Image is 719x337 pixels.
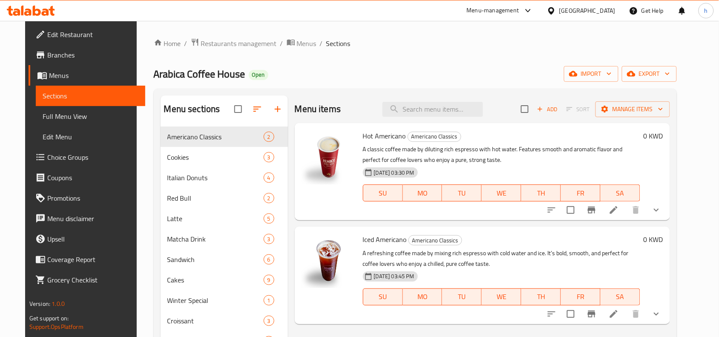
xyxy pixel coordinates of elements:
span: WE [485,187,518,199]
a: Menus [29,65,145,86]
div: Red Bull2 [161,188,288,208]
a: Restaurants management [191,38,277,49]
button: SA [601,288,640,305]
span: 1.0.0 [52,298,65,309]
a: Full Menu View [36,106,145,127]
span: WE [485,291,518,303]
span: 1 [264,297,274,305]
span: TH [525,291,558,303]
span: Coupons [47,173,138,183]
div: Americano Classics [408,235,462,245]
span: Arabica Coffee House [154,64,245,84]
div: items [264,193,274,203]
div: Cakes [167,275,264,285]
span: [DATE] 03:30 PM [371,169,418,177]
span: 3 [264,153,274,161]
span: Americano Classics [408,132,461,141]
button: delete [626,200,646,220]
img: Hot Americano [302,130,356,184]
a: Sections [36,86,145,106]
div: Latte [167,213,264,224]
span: Croissant [167,316,264,326]
div: Italian Donuts4 [161,167,288,188]
span: MO [406,291,439,303]
span: Add [536,104,559,114]
span: FR [564,187,597,199]
button: MO [403,184,443,202]
a: Support.OpsPlatform [29,321,83,332]
button: Add section [267,99,288,119]
span: Choice Groups [47,152,138,162]
span: Red Bull [167,193,264,203]
span: h [705,6,708,15]
a: Edit menu item [609,309,619,319]
span: Open [249,71,268,78]
a: Coverage Report [29,249,145,270]
span: Matcha Drink [167,234,264,244]
span: Winter Special [167,295,264,305]
span: 2 [264,133,274,141]
span: 5 [264,215,274,223]
div: Winter Special1 [161,290,288,311]
span: Americano Classics [167,132,264,142]
button: delete [626,304,646,324]
span: SU [367,291,400,303]
span: Select section first [561,103,595,116]
span: SA [604,187,637,199]
nav: breadcrumb [154,38,677,49]
a: Edit Menu [36,127,145,147]
button: SU [363,184,403,202]
span: Promotions [47,193,138,203]
span: Upsell [47,234,138,244]
p: A classic coffee made by diluting rich espresso with hot water. Features smooth and aromatic flav... [363,144,640,165]
a: Grocery Checklist [29,270,145,290]
span: Restaurants management [201,38,277,49]
button: TU [442,288,482,305]
div: Cakes9 [161,270,288,290]
a: Branches [29,45,145,65]
span: SU [367,187,400,199]
h2: Menu sections [164,103,220,115]
button: show more [646,304,667,324]
a: Edit Restaurant [29,24,145,45]
h6: 0 KWD [644,130,663,142]
span: Menu disclaimer [47,213,138,224]
span: Grocery Checklist [47,275,138,285]
span: Get support on: [29,313,69,324]
span: SA [604,291,637,303]
span: Americano Classics [409,236,462,245]
span: Coverage Report [47,254,138,265]
li: / [184,38,187,49]
li: / [280,38,283,49]
span: Select to update [562,201,580,219]
span: TH [525,187,558,199]
button: show more [646,200,667,220]
div: items [264,254,274,265]
span: Edit Restaurant [47,29,138,40]
button: Add [534,103,561,116]
div: Menu-management [467,6,519,16]
span: Select section [516,100,534,118]
a: Home [154,38,181,49]
div: Sandwich6 [161,249,288,270]
span: 2 [264,194,274,202]
button: TH [521,288,561,305]
button: Branch-specific-item [581,200,602,220]
div: [GEOGRAPHIC_DATA] [559,6,615,15]
span: Manage items [602,104,663,115]
svg: Show Choices [651,205,661,215]
span: [DATE] 03:45 PM [371,272,418,280]
a: Promotions [29,188,145,208]
span: Menus [297,38,316,49]
span: Sections [326,38,351,49]
span: 4 [264,174,274,182]
input: search [383,102,483,117]
div: items [264,173,274,183]
button: FR [561,288,601,305]
div: Open [249,70,268,80]
button: TH [521,184,561,202]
